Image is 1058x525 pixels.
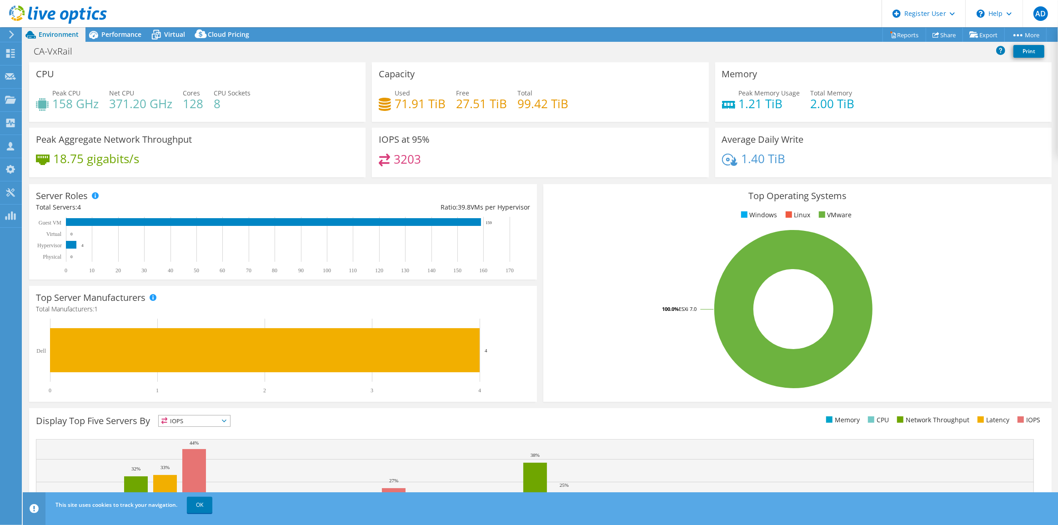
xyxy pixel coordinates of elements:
text: 60 [220,267,225,274]
text: 32% [131,466,140,471]
text: Hypervisor [37,242,62,249]
text: 40 [168,267,173,274]
h4: 99.42 TiB [517,99,568,109]
h4: 18.75 gigabits/s [53,154,139,164]
text: 1 [156,387,159,394]
h3: CPU [36,69,54,79]
text: Dell [36,348,46,354]
li: Linux [783,210,811,220]
text: Physical [43,254,61,260]
text: 4 [485,348,487,353]
text: 160 [479,267,487,274]
li: Network Throughput [895,415,969,425]
h4: Total Manufacturers: [36,304,530,314]
span: This site uses cookies to track your navigation. [55,501,177,509]
span: Cores [183,89,200,97]
h3: Server Roles [36,191,88,201]
text: 50 [194,267,199,274]
text: 159 [486,220,492,225]
h3: Peak Aggregate Network Throughput [36,135,192,145]
div: Ratio: VMs per Hypervisor [283,202,531,212]
li: VMware [817,210,852,220]
text: 0 [70,255,73,259]
text: 27% [389,478,398,483]
text: 38% [531,452,540,458]
h4: 1.40 TiB [741,154,785,164]
text: 44% [190,440,199,445]
a: Reports [883,28,926,42]
a: Export [963,28,1005,42]
a: More [1004,28,1047,42]
a: Print [1013,45,1044,58]
text: 4 [478,387,481,394]
h3: Top Operating Systems [550,191,1044,201]
text: 21% [360,492,369,497]
text: 110 [349,267,357,274]
a: OK [187,497,212,513]
h4: 27.51 TiB [456,99,507,109]
li: Windows [739,210,777,220]
text: 33% [160,465,170,470]
h4: 3203 [394,154,421,164]
h3: IOPS at 95% [379,135,430,145]
h4: 1.21 TiB [739,99,800,109]
tspan: 100.0% [662,305,679,312]
h3: Capacity [379,69,415,79]
span: Total [517,89,532,97]
text: Guest VM [39,220,61,226]
h4: 2.00 TiB [811,99,855,109]
span: Net CPU [109,89,134,97]
span: Total Memory [811,89,852,97]
span: Used [395,89,410,97]
text: 0 [49,387,51,394]
text: 90 [298,267,304,274]
div: Total Servers: [36,202,283,212]
text: 170 [506,267,514,274]
span: Cloud Pricing [208,30,249,39]
span: 4 [77,203,81,211]
h4: 8 [214,99,251,109]
h4: 371.20 GHz [109,99,172,109]
text: 140 [427,267,436,274]
span: Peak Memory Usage [739,89,800,97]
span: Performance [101,30,141,39]
text: 2 [263,387,266,394]
text: 0 [70,232,73,236]
li: Memory [824,415,860,425]
h4: 71.91 TiB [395,99,446,109]
span: Free [456,89,469,97]
text: 3 [371,387,373,394]
text: 10 [89,267,95,274]
h3: Average Daily Write [722,135,804,145]
span: 39.8 [458,203,471,211]
h3: Memory [722,69,757,79]
li: Latency [975,415,1009,425]
h1: CA-VxRail [30,46,86,56]
text: 80 [272,267,277,274]
span: IOPS [159,415,230,426]
h4: 128 [183,99,203,109]
a: Share [926,28,963,42]
h3: Top Server Manufacturers [36,293,145,303]
span: 1 [94,305,98,313]
li: CPU [866,415,889,425]
span: Environment [39,30,79,39]
li: IOPS [1015,415,1040,425]
span: AD [1033,6,1048,21]
text: 130 [401,267,409,274]
text: 150 [453,267,461,274]
text: 4 [81,243,84,248]
text: 20 [115,267,121,274]
text: 120 [375,267,383,274]
h4: 158 GHz [52,99,99,109]
svg: \n [977,10,985,18]
span: CPU Sockets [214,89,251,97]
span: Peak CPU [52,89,80,97]
text: 25% [560,482,569,488]
text: 30 [141,267,147,274]
text: 70 [246,267,251,274]
tspan: ESXi 7.0 [679,305,697,312]
text: Virtual [46,231,62,237]
text: 100 [323,267,331,274]
text: 21% [759,492,768,497]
